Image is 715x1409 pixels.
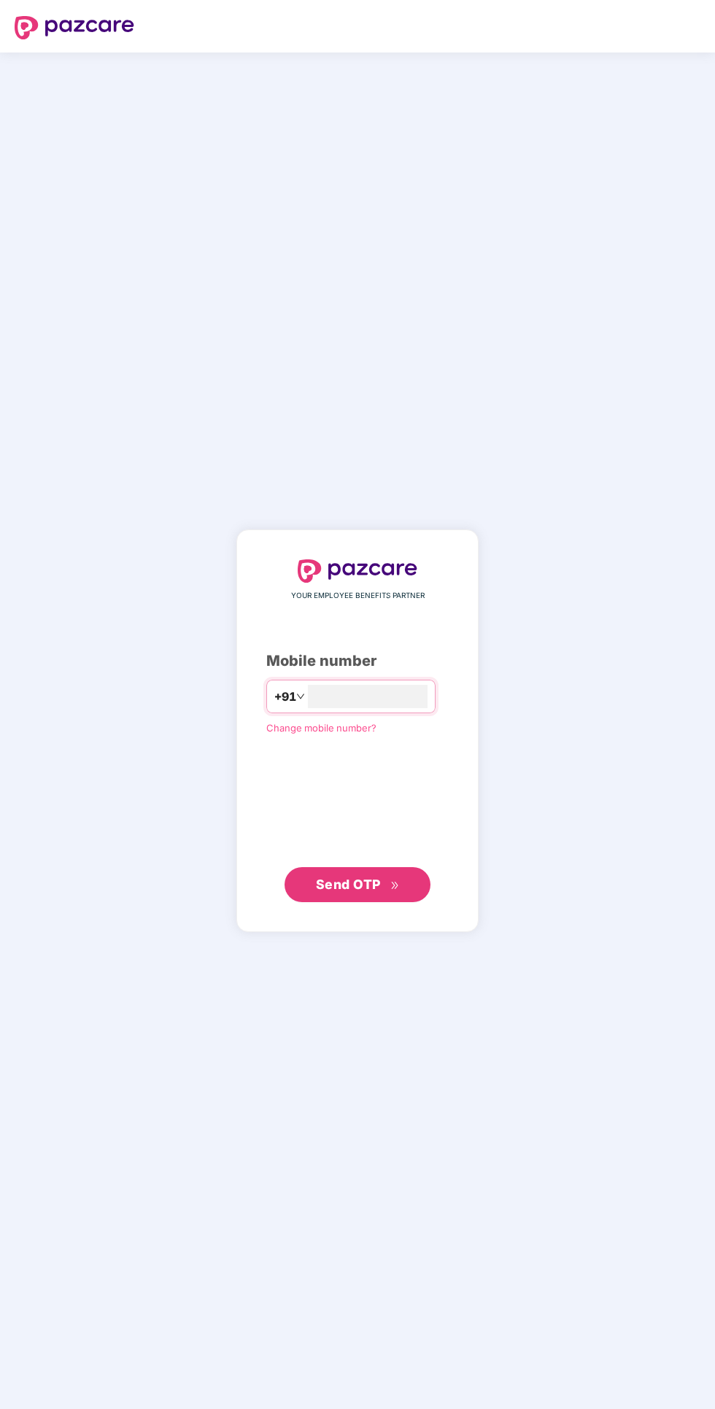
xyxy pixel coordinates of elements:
[285,867,430,902] button: Send OTPdouble-right
[266,650,449,672] div: Mobile number
[296,692,305,701] span: down
[266,722,376,734] a: Change mobile number?
[291,590,425,602] span: YOUR EMPLOYEE BENEFITS PARTNER
[274,688,296,706] span: +91
[15,16,134,39] img: logo
[298,559,417,583] img: logo
[316,877,381,892] span: Send OTP
[390,881,400,890] span: double-right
